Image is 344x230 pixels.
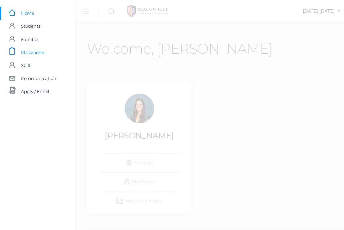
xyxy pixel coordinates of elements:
span: Families [21,33,39,46]
span: Apply / Enroll [21,85,49,98]
span: Staff [21,59,30,72]
span: Students [21,20,40,33]
span: Communication [21,72,56,85]
span: Home [21,7,34,20]
span: Classrooms [21,46,45,59]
